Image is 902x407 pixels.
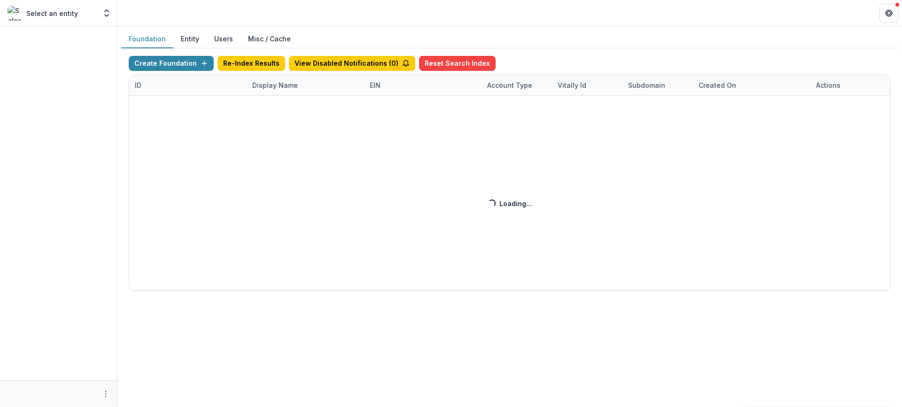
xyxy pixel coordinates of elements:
button: Misc / Cache [241,30,298,48]
button: Open entity switcher [100,4,113,23]
button: Foundation [121,30,173,48]
button: More [100,388,111,399]
p: Select an entity [26,8,78,18]
img: Select an entity [8,6,23,21]
button: Users [207,30,241,48]
button: Entity [173,30,207,48]
button: Get Help [879,4,898,23]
